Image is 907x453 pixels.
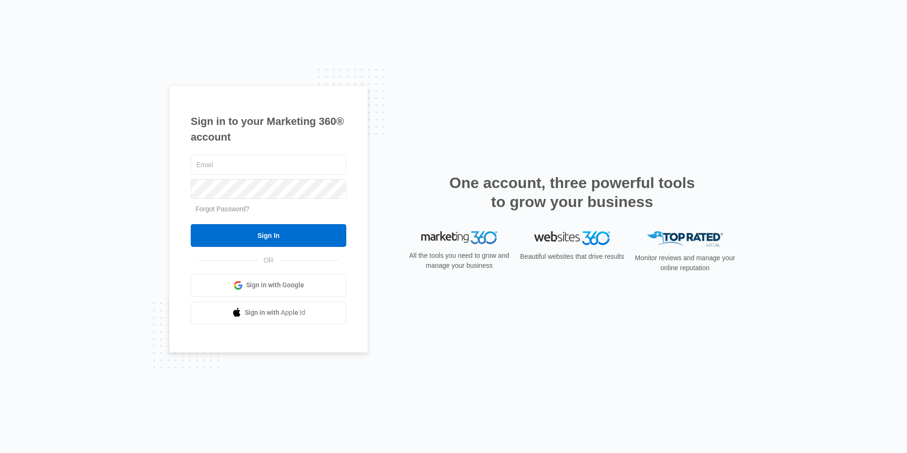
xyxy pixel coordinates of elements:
[421,231,497,245] img: Marketing 360
[195,205,250,213] a: Forgot Password?
[257,255,280,265] span: OR
[191,224,346,247] input: Sign In
[245,308,305,318] span: Sign in with Apple Id
[191,302,346,324] a: Sign in with Apple Id
[246,280,304,290] span: Sign in with Google
[632,253,738,273] p: Monitor reviews and manage your online reputation
[647,231,723,247] img: Top Rated Local
[534,231,610,245] img: Websites 360
[191,155,346,175] input: Email
[446,173,698,211] h2: One account, three powerful tools to grow your business
[191,113,346,145] h1: Sign in to your Marketing 360® account
[191,274,346,297] a: Sign in with Google
[406,251,512,271] p: All the tools you need to grow and manage your business
[519,252,625,262] p: Beautiful websites that drive results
